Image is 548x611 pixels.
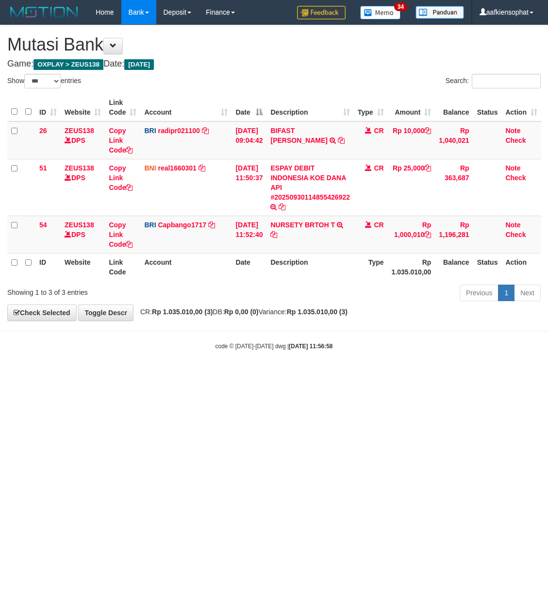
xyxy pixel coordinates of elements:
[388,159,435,216] td: Rp 25,000
[33,59,103,70] span: OXPLAY > ZEUS138
[61,121,105,159] td: DPS
[7,35,541,54] h1: Mutasi Bank
[501,253,541,281] th: Action
[7,5,81,19] img: MOTION_logo.png
[140,94,232,121] th: Account: activate to sort column ascending
[109,127,133,154] a: Copy Link Code
[61,216,105,253] td: DPS
[514,285,541,301] a: Next
[460,285,498,301] a: Previous
[61,94,105,121] th: Website: activate to sort column ascending
[435,216,473,253] td: Rp 1,196,281
[424,231,431,238] a: Copy Rp 1,000,010 to clipboard
[498,285,515,301] a: 1
[232,159,266,216] td: [DATE] 11:50:37
[505,174,526,182] a: Check
[446,74,541,88] label: Search:
[435,121,473,159] td: Rp 1,040,021
[270,231,277,238] a: Copy NURSETY BRTOH T to clipboard
[354,94,388,121] th: Type: activate to sort column ascending
[105,253,140,281] th: Link Code
[338,136,345,144] a: Copy BIFAST ERIKA S PAUN to clipboard
[144,127,156,135] span: BRI
[232,94,266,121] th: Date: activate to sort column descending
[297,6,346,19] img: Feedback.jpg
[270,221,335,229] a: NURSETY BRTOH T
[144,221,156,229] span: BRI
[388,216,435,253] td: Rp 1,000,010
[374,164,383,172] span: CR
[158,127,199,135] a: radipr021100
[505,127,520,135] a: Note
[24,74,61,88] select: Showentries
[135,308,348,316] span: CR: DB: Variance:
[505,221,520,229] a: Note
[109,221,133,248] a: Copy Link Code
[39,127,47,135] span: 26
[424,164,431,172] a: Copy Rp 25,000 to clipboard
[65,164,94,172] a: ZEUS138
[505,231,526,238] a: Check
[140,253,232,281] th: Account
[199,164,205,172] a: Copy real1660301 to clipboard
[232,216,266,253] td: [DATE] 11:52:40
[158,221,206,229] a: Capbango1717
[289,343,332,350] strong: [DATE] 11:56:58
[473,253,502,281] th: Status
[415,6,464,19] img: panduan.png
[270,127,327,144] a: BIFAST [PERSON_NAME]
[435,159,473,216] td: Rp 363,687
[124,59,154,70] span: [DATE]
[35,94,61,121] th: ID: activate to sort column ascending
[388,253,435,281] th: Rp 1.035.010,00
[388,94,435,121] th: Amount: activate to sort column ascending
[505,164,520,172] a: Note
[78,305,133,321] a: Toggle Descr
[109,164,133,191] a: Copy Link Code
[144,164,156,172] span: BNI
[388,121,435,159] td: Rp 10,000
[287,308,348,316] strong: Rp 1.035.010,00 (3)
[266,253,354,281] th: Description
[360,6,401,19] img: Button%20Memo.svg
[374,127,383,135] span: CR
[501,94,541,121] th: Action: activate to sort column ascending
[7,74,81,88] label: Show entries
[65,221,94,229] a: ZEUS138
[158,164,196,172] a: real1660301
[266,94,354,121] th: Description: activate to sort column ascending
[224,308,259,316] strong: Rp 0,00 (0)
[473,94,502,121] th: Status
[279,203,285,211] a: Copy ESPAY DEBIT INDONESIA KOE DANA API #20250930114855426922 to clipboard
[374,221,383,229] span: CR
[505,136,526,144] a: Check
[424,127,431,135] a: Copy Rp 10,000 to clipboard
[232,121,266,159] td: [DATE] 09:04:42
[232,253,266,281] th: Date
[105,94,140,121] th: Link Code: activate to sort column ascending
[39,221,47,229] span: 54
[270,164,350,201] a: ESPAY DEBIT INDONESIA KOE DANA API #20250930114855426922
[216,343,333,350] small: code © [DATE]-[DATE] dwg |
[354,253,388,281] th: Type
[7,284,221,297] div: Showing 1 to 3 of 3 entries
[7,59,541,69] h4: Game: Date:
[61,159,105,216] td: DPS
[394,2,407,11] span: 34
[7,305,77,321] a: Check Selected
[152,308,213,316] strong: Rp 1.035.010,00 (3)
[61,253,105,281] th: Website
[35,253,61,281] th: ID
[65,127,94,135] a: ZEUS138
[208,221,215,229] a: Copy Capbango1717 to clipboard
[472,74,541,88] input: Search:
[435,253,473,281] th: Balance
[202,127,209,135] a: Copy radipr021100 to clipboard
[435,94,473,121] th: Balance
[39,164,47,172] span: 51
